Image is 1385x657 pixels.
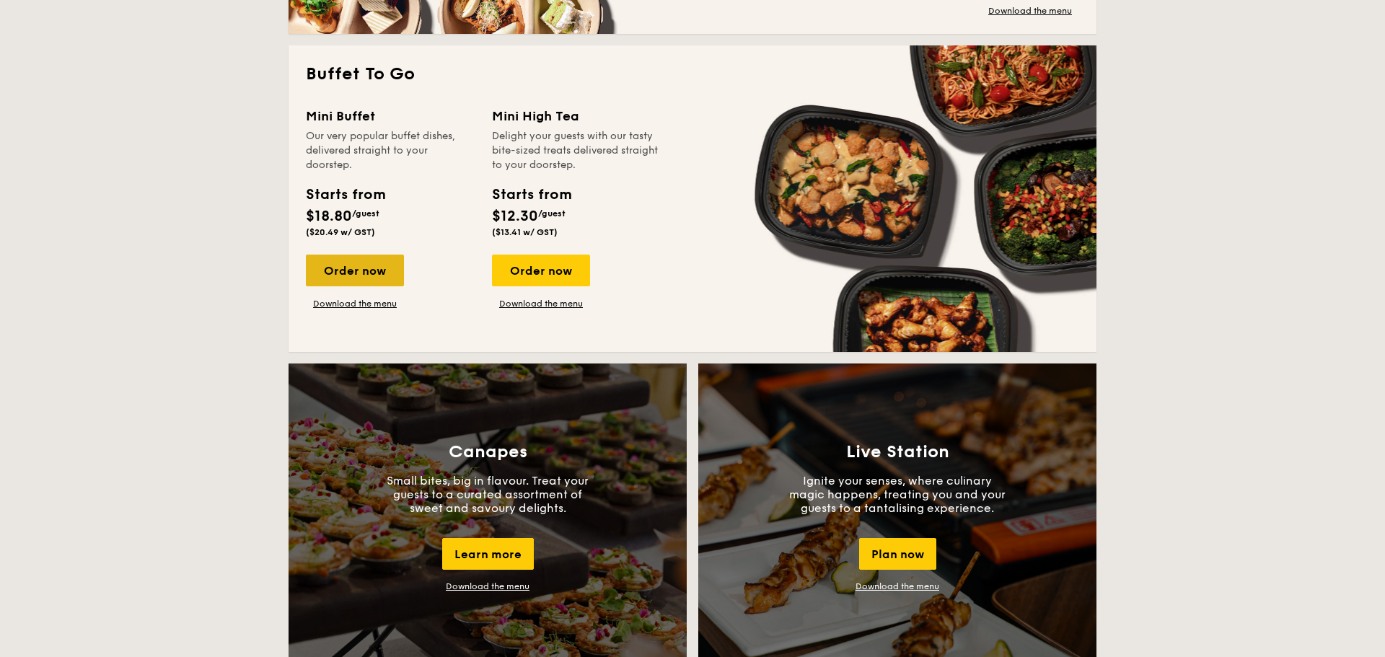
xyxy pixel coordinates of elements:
[306,63,1079,86] h2: Buffet To Go
[306,106,475,126] div: Mini Buffet
[306,184,384,206] div: Starts from
[379,474,596,515] p: Small bites, big in flavour. Treat your guests to a curated assortment of sweet and savoury delig...
[981,5,1079,17] a: Download the menu
[492,227,558,237] span: ($13.41 w/ GST)
[306,129,475,172] div: Our very popular buffet dishes, delivered straight to your doorstep.
[306,208,352,225] span: $18.80
[306,227,375,237] span: ($20.49 w/ GST)
[446,581,529,591] a: Download the menu
[449,442,527,462] h3: Canapes
[846,442,949,462] h3: Live Station
[492,129,661,172] div: Delight your guests with our tasty bite-sized treats delivered straight to your doorstep.
[306,255,404,286] div: Order now
[306,298,404,309] a: Download the menu
[538,208,566,219] span: /guest
[492,106,661,126] div: Mini High Tea
[492,298,590,309] a: Download the menu
[856,581,939,591] a: Download the menu
[859,538,936,570] div: Plan now
[442,538,534,570] div: Learn more
[492,208,538,225] span: $12.30
[789,474,1006,515] p: Ignite your senses, where culinary magic happens, treating you and your guests to a tantalising e...
[492,184,571,206] div: Starts from
[492,255,590,286] div: Order now
[352,208,379,219] span: /guest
